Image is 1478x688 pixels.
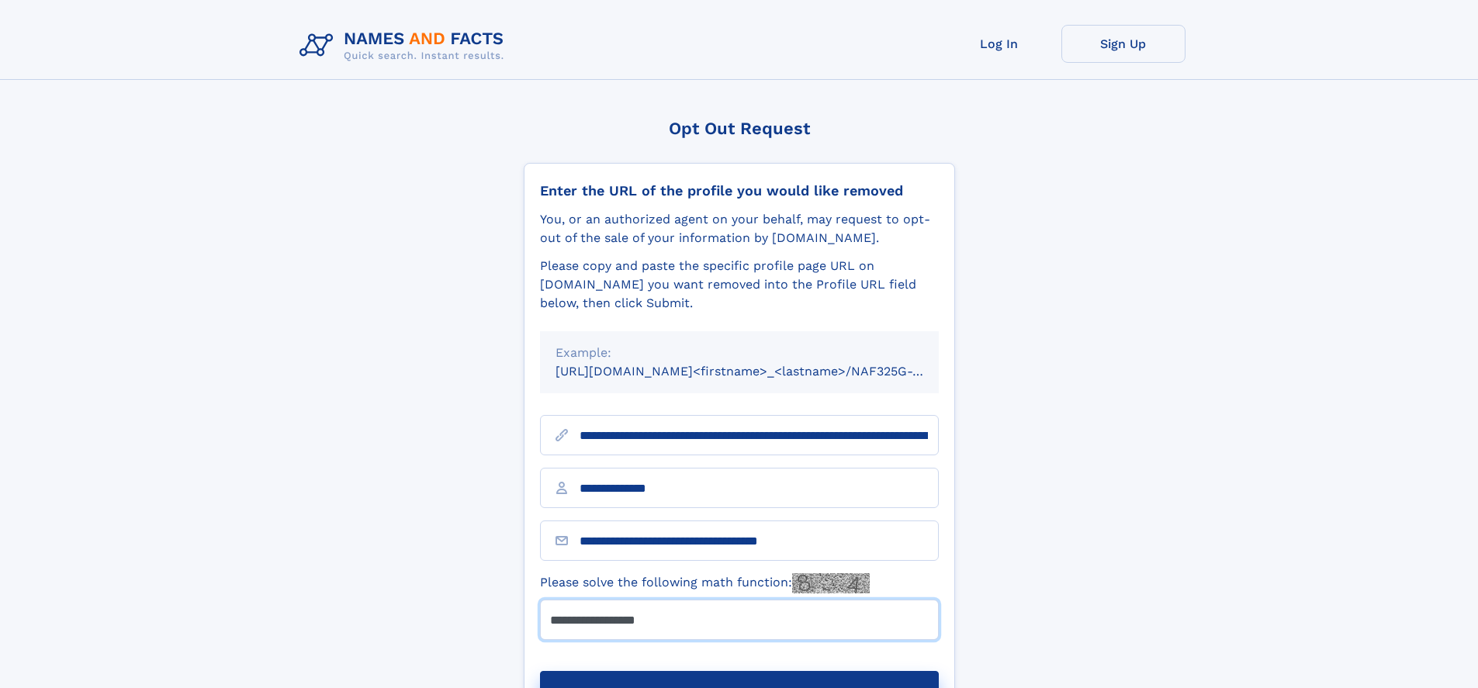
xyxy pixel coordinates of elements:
[540,573,870,593] label: Please solve the following math function:
[556,344,923,362] div: Example:
[937,25,1061,63] a: Log In
[540,182,939,199] div: Enter the URL of the profile you would like removed
[1061,25,1186,63] a: Sign Up
[524,119,955,138] div: Opt Out Request
[540,210,939,247] div: You, or an authorized agent on your behalf, may request to opt-out of the sale of your informatio...
[540,257,939,313] div: Please copy and paste the specific profile page URL on [DOMAIN_NAME] you want removed into the Pr...
[556,364,968,379] small: [URL][DOMAIN_NAME]<firstname>_<lastname>/NAF325G-xxxxxxxx
[293,25,517,67] img: Logo Names and Facts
